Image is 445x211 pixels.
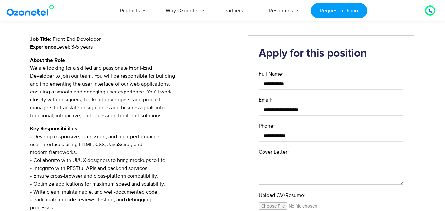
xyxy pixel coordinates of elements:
h2: Apply for this position [259,47,403,60]
a: Request a Demo [311,3,367,18]
label: Upload CV/Resume [259,191,403,199]
strong: About the Role [30,58,65,63]
label: Full Name [259,70,403,78]
strong: Experience [30,44,56,50]
p: : Front-End Developer Level: 3-5 years [30,35,237,51]
label: Cover Letter [259,148,403,156]
strong: Job Title [30,37,50,42]
label: Email [259,96,403,104]
p: We are looking for a skilled and passionate Front-End Developer to join our team. You will be res... [30,56,237,119]
strong: Key Responsibilities [30,126,77,131]
label: Phone [259,122,403,130]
